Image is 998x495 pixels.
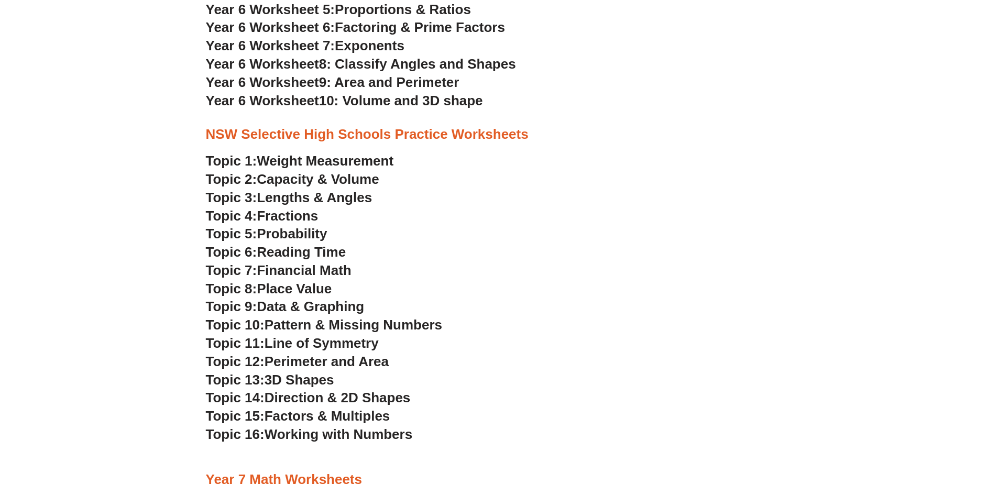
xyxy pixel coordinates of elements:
span: Topic 10: [206,317,265,333]
span: Topic 7: [206,262,257,278]
a: Year 6 Worksheet10: Volume and 3D shape [206,93,483,108]
span: Topic 13: [206,372,265,388]
span: Topic 1: [206,153,257,169]
span: Year 6 Worksheet 5: [206,2,335,17]
span: Working with Numbers [265,426,412,442]
span: Lengths & Angles [257,190,372,205]
span: Probability [257,226,327,241]
a: Topic 8:Place Value [206,281,332,296]
a: Topic 9:Data & Graphing [206,299,365,314]
a: Topic 1:Weight Measurement [206,153,394,169]
span: Topic 6: [206,244,257,260]
span: Factors & Multiples [265,408,390,424]
span: 10: Volume and 3D shape [319,93,483,108]
a: Topic 2:Capacity & Volume [206,171,379,187]
span: Topic 12: [206,354,265,369]
a: Topic 15:Factors & Multiples [206,408,390,424]
span: Year 6 Worksheet [206,74,319,90]
a: Year 6 Worksheet 7:Exponents [206,38,404,53]
span: Year 6 Worksheet 7: [206,38,335,53]
iframe: Chat Widget [824,377,998,495]
span: Weight Measurement [257,153,393,169]
span: Year 6 Worksheet [206,56,319,72]
span: Topic 15: [206,408,265,424]
a: Topic 7:Financial Math [206,262,352,278]
span: Topic 4: [206,208,257,224]
h3: Year 7 Math Worksheets [206,471,793,489]
span: 9: Area and Perimeter [319,74,459,90]
a: Topic 14:Direction & 2D Shapes [206,390,411,405]
span: Topic 8: [206,281,257,296]
span: Topic 9: [206,299,257,314]
a: Topic 13:3D Shapes [206,372,334,388]
span: Line of Symmetry [265,335,379,351]
span: Data & Graphing [257,299,364,314]
a: Topic 4:Fractions [206,208,319,224]
h3: NSW Selective High Schools Practice Worksheets [206,126,793,144]
span: Place Value [257,281,332,296]
a: Topic 10:Pattern & Missing Numbers [206,317,442,333]
span: Proportions & Ratios [335,2,471,17]
span: Financial Math [257,262,351,278]
span: Factoring & Prime Factors [335,19,505,35]
span: Fractions [257,208,318,224]
span: Year 6 Worksheet [206,93,319,108]
span: Pattern & Missing Numbers [265,317,442,333]
span: Capacity & Volume [257,171,379,187]
a: Year 6 Worksheet9: Area and Perimeter [206,74,459,90]
a: Topic 16:Working with Numbers [206,426,413,442]
a: Topic 3:Lengths & Angles [206,190,372,205]
span: Perimeter and Area [265,354,389,369]
span: Exponents [335,38,404,53]
a: Topic 6:Reading Time [206,244,346,260]
a: Topic 12:Perimeter and Area [206,354,389,369]
a: Topic 5:Probability [206,226,327,241]
span: Topic 16: [206,426,265,442]
span: 3D Shapes [265,372,334,388]
span: Topic 3: [206,190,257,205]
span: Direction & 2D Shapes [265,390,411,405]
span: Reading Time [257,244,346,260]
span: Year 6 Worksheet 6: [206,19,335,35]
span: 8: Classify Angles and Shapes [319,56,516,72]
a: Year 6 Worksheet 5:Proportions & Ratios [206,2,471,17]
a: Topic 11:Line of Symmetry [206,335,379,351]
a: Year 6 Worksheet8: Classify Angles and Shapes [206,56,516,72]
a: Year 6 Worksheet 6:Factoring & Prime Factors [206,19,505,35]
span: Topic 5: [206,226,257,241]
span: Topic 2: [206,171,257,187]
span: Topic 11: [206,335,265,351]
span: Topic 14: [206,390,265,405]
